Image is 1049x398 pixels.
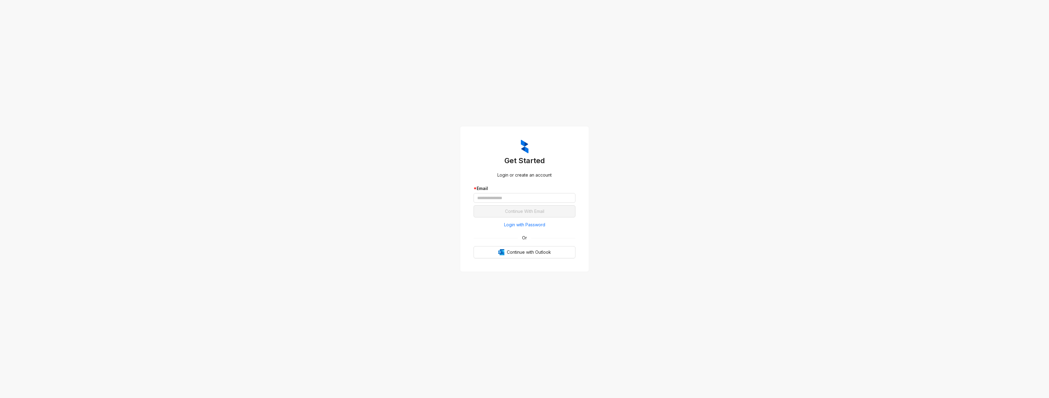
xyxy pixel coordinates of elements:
span: Login with Password [504,221,545,228]
button: Continue With Email [474,205,575,217]
button: Login with Password [474,220,575,230]
h3: Get Started [474,156,575,166]
span: Continue with Outlook [507,249,551,256]
button: OutlookContinue with Outlook [474,246,575,258]
img: Outlook [498,249,504,255]
img: ZumaIcon [521,140,528,154]
span: Or [518,235,531,241]
div: Login or create an account [474,172,575,178]
div: Email [474,185,575,192]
